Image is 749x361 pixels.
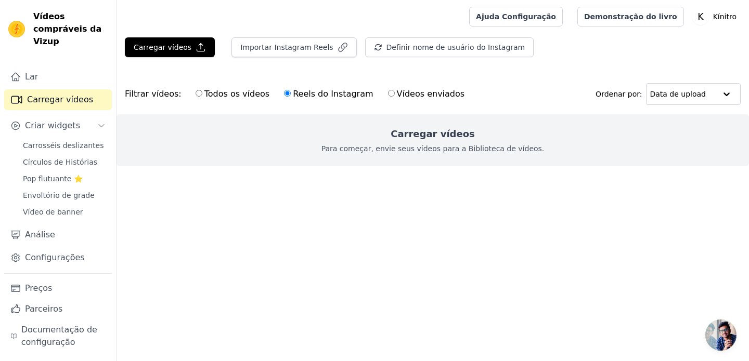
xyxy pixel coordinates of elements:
font: Preços [25,283,52,293]
font: Demonstração do livro [584,12,677,21]
button: K Kínitro [692,7,741,26]
font: Círculos de Histórias [23,158,97,166]
font: Análise [25,230,55,239]
font: Ordenar por: [596,90,642,98]
font: Carrosséis deslizantes [23,141,104,150]
font: Para começar, envie seus vídeos para a Biblioteca de vídeos. [321,144,545,153]
a: Lar [4,66,112,87]
a: Ajuda Configuração [469,7,563,26]
img: Visualizar [8,21,25,37]
font: Carregar vídeos [134,43,191,51]
font: Filtrar vídeos: [125,89,182,99]
a: Vídeo de banner [17,205,112,219]
input: Todos os vídeos [196,90,202,97]
font: Lar [25,72,38,82]
font: Todos os vídeos [204,89,269,99]
button: Criar widgets [4,115,112,136]
font: Pop flutuante ⭐ [23,175,83,183]
font: Envoltório de grade [23,191,95,199]
button: Carregar vídeos [125,37,215,57]
text: K [698,11,704,22]
a: Preços [4,278,112,299]
a: Círculos de Histórias [17,155,112,169]
a: Envoltório de grade [17,188,112,203]
a: Carregar vídeos [4,89,112,110]
a: Demonstração do livro [577,7,684,26]
a: Documentação de configuração [4,319,112,353]
a: Bate-papo aberto [705,319,737,351]
font: Vídeo de banner [23,208,83,216]
a: Carrosséis deslizantes [17,138,112,153]
button: Definir nome de usuário do Instagram [365,37,534,57]
font: Importar Instagram Reels [240,43,333,51]
font: Definir nome de usuário do Instagram [386,43,525,51]
font: Configurações [25,252,85,262]
font: Vídeos compráveis ​​da Vizup [33,11,101,46]
font: Carregar vídeos [27,95,93,104]
font: Carregar vídeos [391,128,475,139]
input: Vídeos enviados [388,90,395,97]
a: Parceiros [4,299,112,319]
font: Reels do Instagram [293,89,373,99]
font: Documentação de configuração [21,325,97,347]
font: Ajuda Configuração [476,12,556,21]
a: Análise [4,224,112,245]
button: Importar Instagram Reels [231,37,356,57]
font: Vídeos enviados [397,89,465,99]
a: Pop flutuante ⭐ [17,171,112,186]
a: Configurações [4,247,112,268]
font: Criar widgets [25,121,80,130]
font: Parceiros [25,304,62,314]
font: Kínitro [713,12,737,21]
input: Reels do Instagram [284,90,291,97]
